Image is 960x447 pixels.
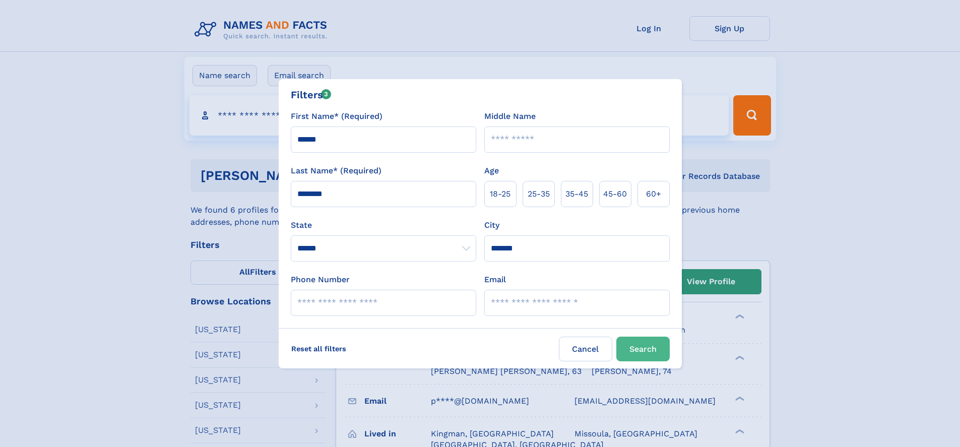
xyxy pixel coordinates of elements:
label: Email [484,274,506,286]
span: 35‑45 [565,188,588,200]
label: Age [484,165,499,177]
span: 18‑25 [490,188,510,200]
label: Cancel [559,337,612,361]
label: City [484,219,499,231]
button: Search [616,337,670,361]
span: 60+ [646,188,661,200]
span: 25‑35 [528,188,550,200]
label: First Name* (Required) [291,110,382,122]
label: Middle Name [484,110,536,122]
label: Last Name* (Required) [291,165,381,177]
div: Filters [291,87,332,102]
label: State [291,219,476,231]
label: Phone Number [291,274,350,286]
span: 45‑60 [603,188,627,200]
label: Reset all filters [285,337,353,361]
